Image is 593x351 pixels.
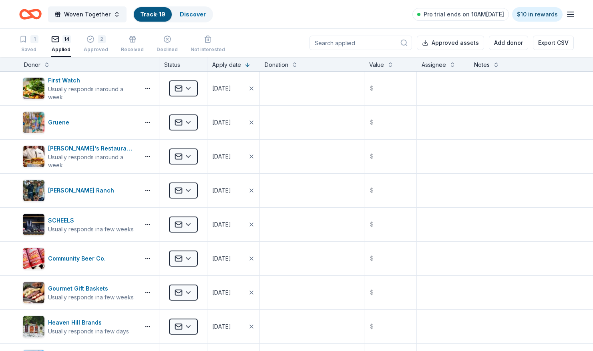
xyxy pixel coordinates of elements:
[23,214,44,235] img: Image for SCHEELS
[23,146,44,167] img: Image for Kenny's Restaurant Group
[23,180,44,201] img: Image for Kimes Ranch
[64,10,111,19] span: Woven Together
[22,111,137,134] button: Image for GrueneGruene
[48,186,117,195] div: [PERSON_NAME] Ranch
[212,186,231,195] div: [DATE]
[98,35,106,43] div: 2
[22,213,137,236] button: Image for SCHEELSSCHEELSUsually responds ina few weeks
[19,46,38,53] div: Saved
[212,118,231,127] div: [DATE]
[207,242,259,275] button: [DATE]
[207,174,259,207] button: [DATE]
[474,60,490,70] div: Notes
[22,281,137,304] button: Image for Gourmet Gift BasketsGourmet Gift BasketsUsually responds ina few weeks
[19,32,38,57] button: 1Saved
[48,85,137,101] div: Usually responds in around a week
[23,112,44,133] img: Image for Gruene
[412,8,509,21] a: Pro trial ends on 10AM[DATE]
[207,208,259,241] button: [DATE]
[212,60,241,70] div: Apply date
[48,118,72,127] div: Gruene
[212,254,231,263] div: [DATE]
[207,72,259,105] button: [DATE]
[84,32,108,57] button: 2Approved
[310,36,412,50] input: Search applied
[191,32,225,57] button: Not interested
[48,6,127,22] button: Woven Together
[23,282,44,303] img: Image for Gourmet Gift Baskets
[417,36,484,50] button: Approved assets
[23,78,44,99] img: Image for First Watch
[22,247,137,270] button: Image for Community Beer Co.Community Beer Co.
[62,35,71,43] div: 14
[265,60,288,70] div: Donation
[22,144,137,169] button: Image for Kenny's Restaurant Group[PERSON_NAME]'s Restaurant GroupUsually responds inaround a week
[422,60,446,70] div: Assignee
[159,57,207,71] div: Status
[22,76,137,101] button: Image for First WatchFirst WatchUsually responds inaround a week
[212,84,231,93] div: [DATE]
[48,216,134,225] div: SCHEELS
[180,11,206,18] a: Discover
[51,46,71,53] div: Applied
[48,76,137,85] div: First Watch
[212,220,231,229] div: [DATE]
[48,254,109,263] div: Community Beer Co.
[84,46,108,53] div: Approved
[48,318,129,327] div: Heaven Hill Brands
[212,152,231,161] div: [DATE]
[22,315,137,338] button: Image for Heaven Hill BrandsHeaven Hill BrandsUsually responds ina few days
[48,284,134,293] div: Gourmet Gift Baskets
[51,32,71,57] button: 14Applied
[121,32,144,57] button: Received
[48,327,129,335] div: Usually responds in a few days
[30,35,38,43] div: 1
[23,316,44,337] img: Image for Heaven Hill Brands
[207,310,259,343] button: [DATE]
[207,276,259,309] button: [DATE]
[512,7,563,22] a: $10 in rewards
[369,60,384,70] div: Value
[140,11,165,18] a: Track· 19
[157,46,178,53] div: Declined
[207,140,259,173] button: [DATE]
[48,153,137,169] div: Usually responds in around a week
[121,46,144,53] div: Received
[19,5,42,24] a: Home
[207,106,259,139] button: [DATE]
[424,10,504,19] span: Pro trial ends on 10AM[DATE]
[23,248,44,269] img: Image for Community Beer Co.
[533,36,574,50] button: Export CSV
[191,46,225,53] div: Not interested
[489,36,528,50] button: Add donor
[24,60,40,70] div: Donor
[212,288,231,297] div: [DATE]
[48,144,137,153] div: [PERSON_NAME]'s Restaurant Group
[157,32,178,57] button: Declined
[22,179,137,202] button: Image for Kimes Ranch[PERSON_NAME] Ranch
[212,322,231,331] div: [DATE]
[48,293,134,301] div: Usually responds in a few weeks
[48,225,134,233] div: Usually responds in a few weeks
[133,6,213,22] button: Track· 19Discover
